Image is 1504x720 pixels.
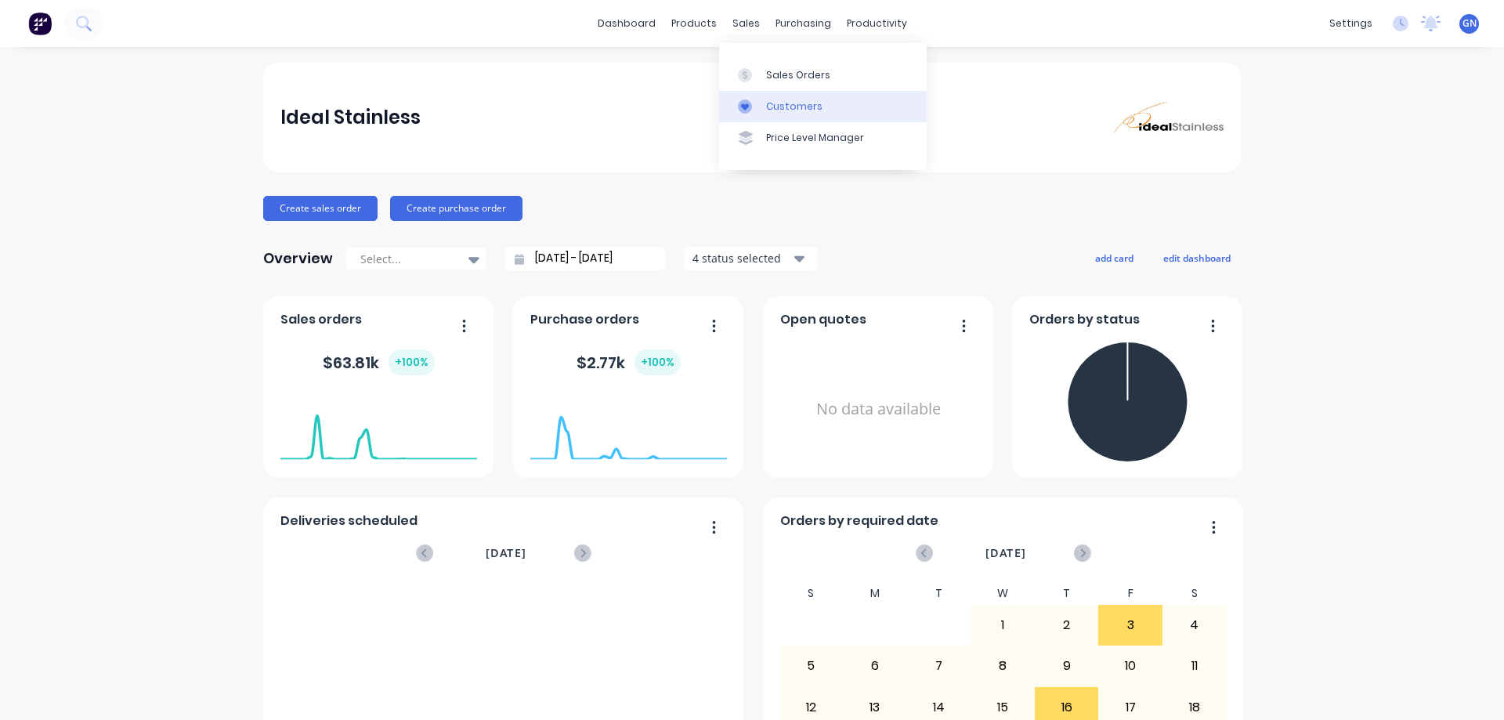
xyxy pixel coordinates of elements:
[985,545,1026,562] span: [DATE]
[263,196,378,221] button: Create sales order
[843,582,907,605] div: M
[1036,606,1098,645] div: 2
[1098,582,1162,605] div: F
[1163,606,1226,645] div: 4
[1029,310,1140,329] span: Orders by status
[719,122,927,154] a: Price Level Manager
[780,646,843,686] div: 5
[389,349,435,375] div: + 100 %
[634,349,681,375] div: + 100 %
[280,102,421,133] div: Ideal Stainless
[766,131,864,145] div: Price Level Manager
[766,99,822,114] div: Customers
[1153,248,1241,268] button: edit dashboard
[1462,16,1477,31] span: GN
[323,349,435,375] div: $ 63.81k
[1035,582,1099,605] div: T
[280,310,362,329] span: Sales orders
[1163,646,1226,686] div: 11
[1114,102,1224,132] img: Ideal Stainless
[719,91,927,122] a: Customers
[590,12,663,35] a: dashboard
[1036,646,1098,686] div: 9
[1162,582,1227,605] div: S
[530,310,639,329] span: Purchase orders
[971,646,1034,686] div: 8
[725,12,768,35] div: sales
[684,247,817,270] button: 4 status selected
[1321,12,1380,35] div: settings
[908,646,971,686] div: 7
[692,250,791,266] div: 4 status selected
[486,545,526,562] span: [DATE]
[766,68,830,82] div: Sales Orders
[577,349,681,375] div: $ 2.77k
[28,12,52,35] img: Factory
[780,512,938,530] span: Orders by required date
[779,582,844,605] div: S
[263,243,333,274] div: Overview
[390,196,522,221] button: Create purchase order
[844,646,906,686] div: 6
[971,606,1034,645] div: 1
[1085,248,1144,268] button: add card
[1099,646,1162,686] div: 10
[1099,606,1162,645] div: 3
[971,582,1035,605] div: W
[663,12,725,35] div: products
[780,310,866,329] span: Open quotes
[280,512,418,530] span: Deliveries scheduled
[780,335,977,483] div: No data available
[768,12,839,35] div: purchasing
[719,59,927,90] a: Sales Orders
[907,582,971,605] div: T
[839,12,915,35] div: productivity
